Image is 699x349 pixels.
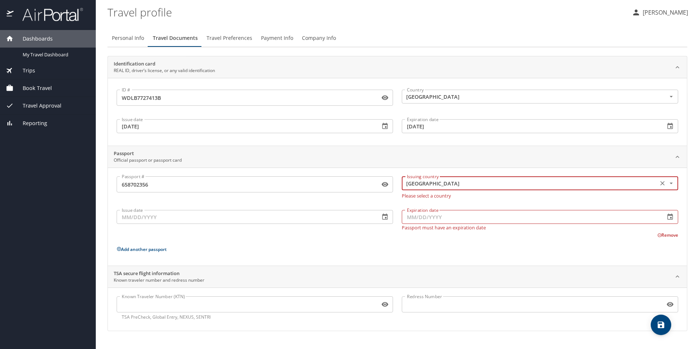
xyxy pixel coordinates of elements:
div: PassportOfficial passport or passport card [108,168,687,266]
button: Remove [657,232,678,238]
input: MM/DD/YYYY [402,119,659,133]
p: Official passport or passport card [114,157,182,164]
p: Known traveler number and redress number [114,277,204,284]
p: REAL ID, driver’s license, or any valid identification [114,67,215,74]
h2: Identification card [114,60,215,68]
span: Travel Preferences [207,34,252,43]
h2: TSA secure flight information [114,270,204,277]
button: Clear [657,178,668,188]
span: Company Info [302,34,336,43]
p: Passport must have an expiration date [402,225,678,230]
p: TSA PreCheck, Global Entry, NEXUS, SENTRI [122,314,388,320]
button: Open [667,92,676,101]
span: Trips [14,67,35,75]
input: MM/DD/YYYY [117,119,374,133]
span: Personal Info [112,34,144,43]
p: Please select a country [402,192,678,198]
button: [PERSON_NAME] [629,6,691,19]
div: Identification cardREAL ID, driver’s license, or any valid identification [108,78,687,146]
h2: Passport [114,150,182,157]
button: save [651,315,671,335]
span: Reporting [14,119,47,127]
span: Travel Approval [14,102,61,110]
img: airportal-logo.png [14,7,83,22]
div: TSA secure flight informationKnown traveler number and redress number [108,288,687,331]
span: Payment Info [261,34,293,43]
p: [PERSON_NAME] [641,8,688,17]
div: Identification cardREAL ID, driver’s license, or any valid identification [108,56,687,78]
button: Add another passport [117,246,167,252]
button: Open [667,179,676,188]
input: MM/DD/YYYY [402,210,659,224]
img: icon-airportal.png [7,7,14,22]
span: My Travel Dashboard [23,51,87,58]
input: MM/DD/YYYY [117,210,374,224]
span: Book Travel [14,84,52,92]
span: Dashboards [14,35,53,43]
div: PassportOfficial passport or passport card [108,146,687,168]
span: Travel Documents [153,34,198,43]
div: Profile [107,29,687,47]
div: TSA secure flight informationKnown traveler number and redress number [108,266,687,288]
h1: Travel profile [107,1,626,23]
